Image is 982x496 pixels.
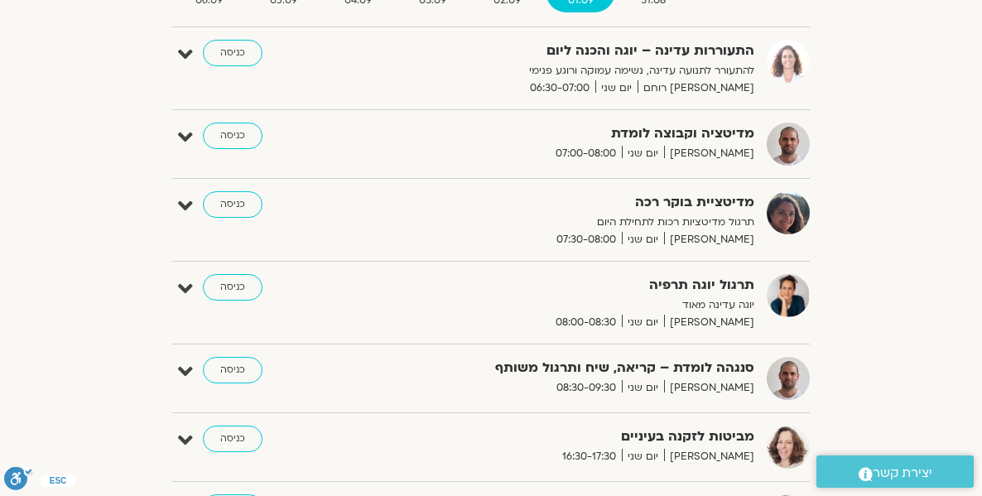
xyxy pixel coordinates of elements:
strong: התעוררות עדינה – יוגה והכנה ליום [398,40,754,62]
span: יום שני [622,379,664,397]
span: יום שני [622,231,664,248]
a: כניסה [203,123,262,149]
span: יצירת קשר [873,462,932,484]
p: להתעורר לתנועה עדינה, נשימה עמוקה ורוגע פנימי [398,62,754,79]
span: [PERSON_NAME] [664,145,754,162]
a: יצירת קשר [816,455,974,488]
strong: מדיטציה וקבוצה לומדת [398,123,754,145]
span: 08:30-09:30 [551,379,622,397]
a: כניסה [203,274,262,301]
a: כניסה [203,40,262,66]
a: כניסה [203,191,262,218]
a: כניסה [203,426,262,452]
span: [PERSON_NAME] [664,379,754,397]
strong: תרגול יוגה תרפיה [398,274,754,296]
strong: מביטות לזקנה בעיניים [398,426,754,448]
a: כניסה [203,357,262,383]
p: תרגול מדיטציות רכות לתחילת היום [398,214,754,231]
span: 06:30-07:00 [524,79,595,97]
span: [PERSON_NAME] [664,314,754,331]
span: 07:30-08:00 [551,231,622,248]
span: יום שני [622,448,664,465]
span: 08:00-08:30 [550,314,622,331]
span: [PERSON_NAME] [664,231,754,248]
span: 16:30-17:30 [556,448,622,465]
strong: סנגהה לומדת – קריאה, שיח ותרגול משותף [398,357,754,379]
span: [PERSON_NAME] רוחם [638,79,754,97]
span: יום שני [622,145,664,162]
span: יום שני [622,314,664,331]
p: יוגה עדינה מאוד [398,296,754,314]
span: 07:00-08:00 [550,145,622,162]
span: יום שני [595,79,638,97]
strong: מדיטציית בוקר רכה [398,191,754,214]
span: [PERSON_NAME] [664,448,754,465]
